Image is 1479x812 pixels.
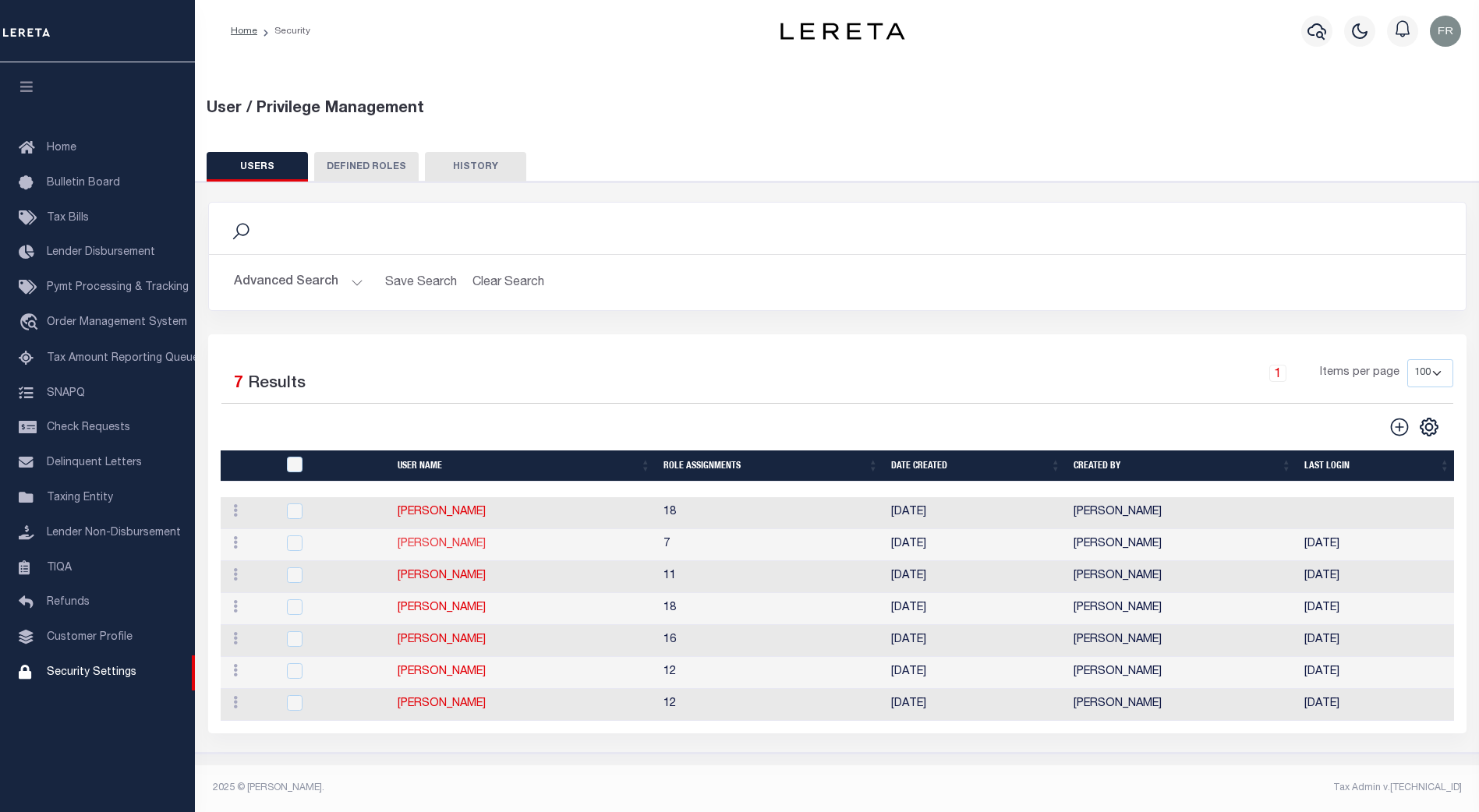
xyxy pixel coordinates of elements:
td: [DATE] [885,657,1067,689]
td: 11 [657,561,885,593]
td: [DATE] [885,593,1067,625]
label: Results [248,372,306,397]
span: Lender Disbursement [47,247,155,258]
td: [PERSON_NAME] [1067,625,1298,657]
th: Created By: activate to sort column ascending [1067,450,1298,482]
td: [DATE] [885,529,1067,561]
td: 16 [657,625,885,657]
button: Clear Search [466,267,551,298]
td: [DATE] [1298,561,1456,593]
div: Tax Admin v.[TECHNICAL_ID] [849,781,1462,795]
a: Home [231,26,257,36]
a: 1 [1269,365,1286,382]
span: Home [47,143,76,154]
span: Items per page [1320,365,1399,382]
td: [DATE] [1298,689,1456,721]
div: User / Privilege Management [207,97,1468,121]
a: [PERSON_NAME] [398,634,486,645]
th: UserID [278,450,391,482]
button: HISTORY [425,152,526,182]
span: TIQA [47,562,72,573]
th: Role Assignments: activate to sort column ascending [657,450,885,482]
button: Advanced Search [234,267,363,298]
td: [DATE] [885,689,1067,721]
a: [PERSON_NAME] [398,602,486,613]
td: [DATE] [1298,593,1456,625]
a: [PERSON_NAME] [398,570,486,581]
td: 12 [657,689,885,721]
span: Lender Non-Disbursement [47,528,181,538]
span: Refunds [47,597,90,608]
img: svg+xml;base64,PHN2ZyB4bWxucz0iaHR0cDovL3d3dy53My5vcmcvMjAwMC9zdmciIHBvaW50ZXItZXZlbnRzPSJub25lIi... [1430,16,1461,47]
td: 18 [657,593,885,625]
td: 7 [657,529,885,561]
th: Last Login: activate to sort column ascending [1298,450,1456,482]
td: 12 [657,657,885,689]
span: Taxing Entity [47,492,113,503]
span: Order Management System [47,317,187,328]
img: logo-dark.svg [780,23,905,40]
td: [DATE] [1298,625,1456,657]
span: Bulletin Board [47,178,120,189]
td: [PERSON_NAME] [1067,593,1298,625]
a: [PERSON_NAME] [398,507,486,517]
span: Security Settings [47,667,136,678]
td: [PERSON_NAME] [1067,657,1298,689]
td: [DATE] [885,625,1067,657]
button: Save Search [376,267,466,298]
td: [PERSON_NAME] [1067,561,1298,593]
td: [DATE] [885,497,1067,529]
button: USERS [207,152,308,182]
th: Date Created: activate to sort column ascending [885,450,1067,482]
a: [PERSON_NAME] [398,538,486,549]
td: 18 [657,497,885,529]
a: [PERSON_NAME] [398,666,486,677]
td: [DATE] [885,561,1067,593]
td: [PERSON_NAME] [1067,529,1298,561]
div: 2025 © [PERSON_NAME]. [201,781,837,795]
a: [PERSON_NAME] [398,698,486,709]
span: Check Requests [47,422,130,433]
td: [DATE] [1298,657,1456,689]
i: travel_explore [19,313,44,334]
span: Tax Bills [47,213,89,224]
th: User Name: activate to sort column ascending [391,450,657,482]
td: [DATE] [1298,529,1456,561]
td: [PERSON_NAME] [1067,497,1298,529]
button: DEFINED ROLES [314,152,419,182]
span: Tax Amount Reporting Queue [47,353,199,364]
span: Pymt Processing & Tracking [47,282,189,293]
li: Security [257,24,310,38]
td: [PERSON_NAME] [1067,689,1298,721]
span: 7 [234,376,243,392]
span: Delinquent Letters [47,457,142,468]
span: SNAPQ [47,387,85,398]
span: Customer Profile [47,632,133,643]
